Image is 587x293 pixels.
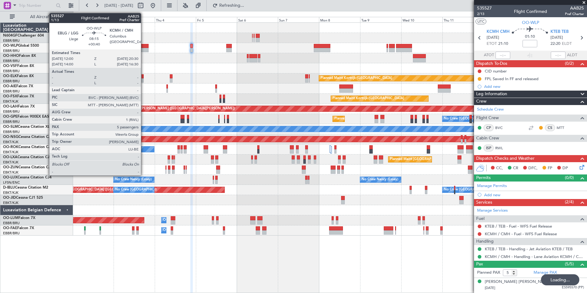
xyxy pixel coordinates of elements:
span: Pref Charter [565,11,584,17]
div: CID number [485,68,507,74]
span: ELDT [562,41,572,47]
a: EBKT/KJK [3,140,18,144]
span: (2/4) [565,199,574,205]
span: Dispatch Checks and Weather [476,155,535,162]
a: OO-NSGCessna Citation CJ4 [3,135,52,139]
span: Handling [476,238,494,245]
span: OO-HHO [3,54,19,58]
span: OO-LUX [3,176,17,179]
div: No Crew Nancy (Essey) [362,175,398,184]
span: ES595570 (PP) [562,285,584,290]
a: EBBR/BRU [3,59,20,63]
span: [DATE] - [DATE] [104,3,133,8]
span: Services [476,199,492,206]
span: [DATE] [487,35,499,41]
span: 2/13 [477,11,492,17]
span: (0/2) [565,60,574,67]
a: OO-LUXCessna Citation CJ4 [3,176,52,179]
a: OO-GPEFalcon 900EX EASy II [3,115,54,119]
span: N604GF [3,34,17,37]
div: Owner Melsbroek Air Base [163,226,205,235]
a: EBBR/BRU [3,130,20,134]
div: Planned Maint Kortrijk-[GEOGRAPHIC_DATA] [332,94,404,103]
a: BVC [495,125,509,131]
span: [DATE] [485,286,495,290]
a: EBBR/BRU [3,221,20,225]
button: UTC [476,19,486,24]
input: --:-- [496,52,510,59]
a: KCMH / CMH - Handling - Lane Aviation KCMH / CMH [485,254,584,259]
span: OO-SLM [3,125,18,129]
button: Refreshing... [210,1,247,10]
a: OO-LXACessna Citation CJ4 [3,155,52,159]
div: Fri 5 [196,17,237,22]
a: OO-ELKFalcon 8X [3,74,34,78]
span: KTEB TEB [550,29,569,35]
div: No Crew [GEOGRAPHIC_DATA] ([GEOGRAPHIC_DATA] National) [115,185,218,194]
a: MTT [557,125,570,131]
span: OO-FSX [3,95,17,98]
span: OO-WLP [3,44,18,48]
a: D-IBLUCessna Citation M2 [3,186,48,189]
span: ETOT [487,41,497,47]
span: [DATE] [550,35,563,41]
a: OO-JIDCessna CJ1 525 [3,196,43,200]
div: ISP [484,145,494,151]
span: DFC, [528,165,538,171]
a: EBBR/BRU [3,38,20,43]
a: OO-SLMCessna Citation XLS [3,125,52,129]
div: AOG Maint [GEOGRAPHIC_DATA] ([GEOGRAPHIC_DATA] National) [50,185,157,194]
span: Cabin Crew [476,135,499,142]
a: OO-WLPGlobal 5500 [3,44,39,48]
div: Thu 11 [442,17,484,22]
span: (5/5) [565,261,574,267]
a: OO-HHOFalcon 8X [3,54,36,58]
span: Leg Information [476,91,507,98]
a: LFSN/ENC [3,180,20,185]
span: ATOT [484,52,494,58]
div: Planned Maint [GEOGRAPHIC_DATA] ([GEOGRAPHIC_DATA] National) [390,155,501,164]
a: EBKT/KJK [3,201,18,205]
a: OO-FSXFalcon 7X [3,95,34,98]
div: No Crew [GEOGRAPHIC_DATA] ([GEOGRAPHIC_DATA] National) [444,114,547,123]
span: ALDT [567,52,577,58]
a: EBBR/BRU [3,231,20,236]
span: OO-LXA [3,155,17,159]
div: Tue 2 [72,17,114,22]
a: OO-LUMFalcon 7X [3,216,35,220]
a: Manage Services [477,208,508,214]
div: Flight Confirmed [514,8,547,15]
a: OO-LAHFalcon 7X [3,105,35,108]
input: Trip Number [19,1,54,10]
span: Crew [476,98,487,105]
div: Planned Maint Kortrijk-[GEOGRAPHIC_DATA] [321,74,392,83]
label: Planned PAX [477,270,500,276]
span: All Aircraft [16,15,65,19]
span: OO-WLP [522,19,539,26]
a: EBBR/BRU [3,69,20,73]
span: OO-FAE [3,226,17,230]
span: AAB25 [565,5,584,11]
span: Fuel [476,215,484,222]
div: Planned Maint [PERSON_NAME]-[GEOGRAPHIC_DATA][PERSON_NAME] ([GEOGRAPHIC_DATA][PERSON_NAME]) [53,104,235,113]
div: No Crew [GEOGRAPHIC_DATA] ([GEOGRAPHIC_DATA] National) [444,185,547,194]
span: (0/0) [565,174,574,181]
div: CS [545,124,555,131]
div: Loading... [541,274,579,285]
span: FP [548,165,552,171]
a: OO-AIEFalcon 7X [3,84,33,88]
div: Tue 9 [360,17,401,22]
span: CR [513,165,518,171]
a: EBBR/BRU [3,109,20,114]
span: OO-LUM [3,216,18,220]
div: [PERSON_NAME] [PERSON_NAME] [485,279,551,285]
div: Wed 10 [401,17,442,22]
span: Flight Crew [476,115,499,122]
div: Wed 3 [114,17,155,22]
div: Sat 6 [237,17,278,22]
a: EBBR/BRU [3,79,20,84]
a: KTEB / TEB - Fuel - WFS Fuel Release [485,224,552,229]
span: CC, [496,165,503,171]
a: EBKT/KJK [3,160,18,165]
a: Manage PAX [534,270,557,276]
